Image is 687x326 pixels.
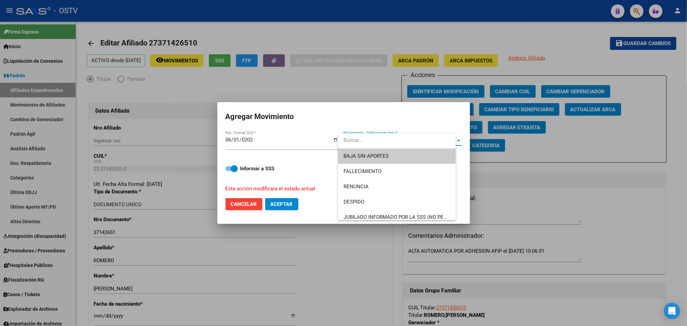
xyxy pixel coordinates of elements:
span: RENUNCIA [343,184,369,190]
span: DESPIDO [343,199,364,205]
input: dropdown search [338,133,456,148]
div: Open Intercom Messenger [664,303,680,319]
span: JUBILADO INFORMADO POR LA SSS (NO PENSIONADO) [343,214,471,220]
span: FALLECIMIENTO [343,168,381,174]
span: BAJA SIN APORTES [343,153,389,159]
